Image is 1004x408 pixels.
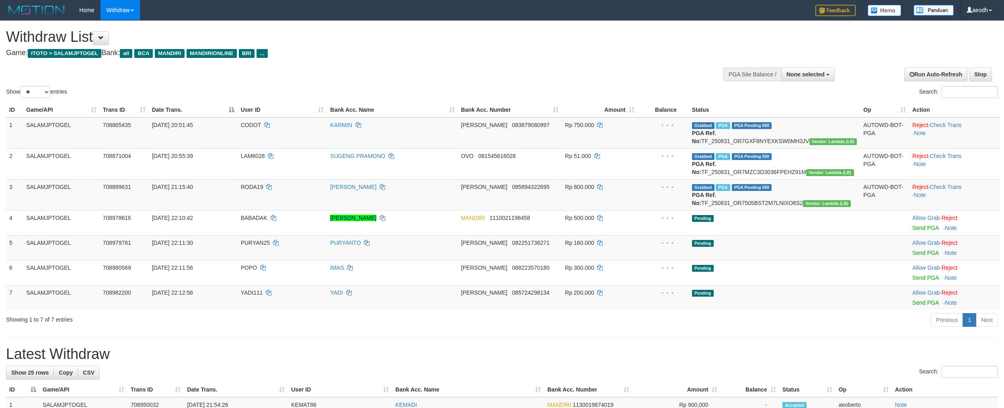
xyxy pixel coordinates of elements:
a: Reject [941,264,957,271]
td: SALAMJPTOGEL [23,235,99,260]
span: Copy 082251736271 to clipboard [512,240,549,246]
span: ... [257,49,267,58]
th: Amount: activate to sort column ascending [632,382,721,397]
span: CODOT [241,122,261,128]
a: KEMADI [395,402,417,408]
div: - - - [641,121,686,129]
img: MOTION_logo.png [6,4,67,16]
a: SUGENG PRAMONO [330,153,385,159]
a: IMAS [330,264,344,271]
a: Note [945,250,957,256]
a: Check Trans [930,184,962,190]
span: Rp 51.000 [565,153,591,159]
span: Show 25 rows [11,369,49,376]
h4: Game: Bank: [6,49,661,57]
span: OVO [461,153,474,159]
img: panduan.png [914,5,954,16]
span: CSV [83,369,94,376]
span: [DATE] 22:11:56 [152,264,193,271]
span: BCA [134,49,152,58]
span: Rp 500.000 [565,215,594,221]
b: PGA Ref. No: [692,130,716,144]
input: Search: [941,86,998,98]
span: Copy 1110021198458 to clipboard [489,215,530,221]
th: Op: activate to sort column ascending [860,103,909,117]
span: Rp 750.000 [565,122,594,128]
a: [PERSON_NAME] [330,184,376,190]
td: AUTOWD-BOT-PGA [860,148,909,179]
td: TF_250831_OR7505BST2M7LNIXO8S2 [689,179,860,210]
div: - - - [641,289,686,297]
th: Action [909,103,1000,117]
span: MANDIRIONLINE [187,49,237,58]
th: Date Trans.: activate to sort column descending [149,103,238,117]
b: PGA Ref. No: [692,161,716,175]
a: Allow Grab [912,215,940,221]
td: 6 [6,260,23,285]
span: Copy 088223570180 to clipboard [512,264,549,271]
div: - - - [641,152,686,160]
span: [DATE] 22:11:30 [152,240,193,246]
span: 708899631 [103,184,131,190]
span: [DATE] 20:51:45 [152,122,193,128]
span: · [912,215,941,221]
div: Showing 1 to 7 of 7 entries [6,312,412,324]
td: 5 [6,235,23,260]
a: Reject [941,215,957,221]
a: [PERSON_NAME] [330,215,376,221]
span: RODA19 [241,184,263,190]
button: None selected [781,68,835,81]
th: Status [689,103,860,117]
div: - - - [641,264,686,272]
img: Feedback.jpg [815,5,856,16]
a: Allow Grab [912,240,940,246]
span: [DATE] 22:10:42 [152,215,193,221]
span: Copy 083879080997 to clipboard [512,122,549,128]
h1: Latest Withdraw [6,346,998,362]
a: CSV [78,366,100,379]
span: Vendor URL: https://dashboard.q2checkout.com/secure [809,138,857,145]
a: Send PGA [912,275,938,281]
span: LAM6028 [241,153,265,159]
span: 708982200 [103,289,131,296]
b: PGA Ref. No: [692,192,716,206]
a: Send PGA [912,250,938,256]
span: Marked by aeoameng [716,153,730,160]
a: Check Trans [930,122,962,128]
span: [PERSON_NAME] [461,184,507,190]
th: Action [892,382,998,397]
span: Vendor URL: https://dashboard.q2checkout.com/secure [803,200,851,207]
a: Reject [912,153,928,159]
th: Game/API: activate to sort column ascending [23,103,99,117]
span: Marked by aeoameng [716,184,730,191]
a: 1 [963,313,976,327]
a: Previous [931,313,963,327]
span: Grabbed [692,184,715,191]
td: 1 [6,117,23,149]
th: User ID: activate to sort column ascending [238,103,327,117]
td: SALAMJPTOGEL [23,210,99,235]
div: - - - [641,183,686,191]
th: Balance: activate to sort column ascending [721,382,779,397]
a: Note [914,192,926,198]
a: Reject [912,184,928,190]
span: PGA Pending [732,184,772,191]
td: 4 [6,210,23,235]
td: · · [909,117,1000,149]
a: Allow Grab [912,264,940,271]
span: PGA Pending [732,153,772,160]
th: Bank Acc. Name: activate to sort column ascending [392,382,544,397]
span: Grabbed [692,153,715,160]
span: Rp 200.000 [565,289,594,296]
span: Rp 300.000 [565,264,594,271]
span: PGA Pending [732,122,772,129]
span: Vendor URL: https://dashboard.q2checkout.com/secure [806,169,854,176]
a: KARMIN [330,122,352,128]
th: ID [6,103,23,117]
span: PURYAN25 [241,240,270,246]
a: Check Trans [930,153,962,159]
span: Copy 085724298134 to clipboard [512,289,549,296]
div: - - - [641,214,686,222]
span: [DATE] 21:15:40 [152,184,193,190]
td: 2 [6,148,23,179]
